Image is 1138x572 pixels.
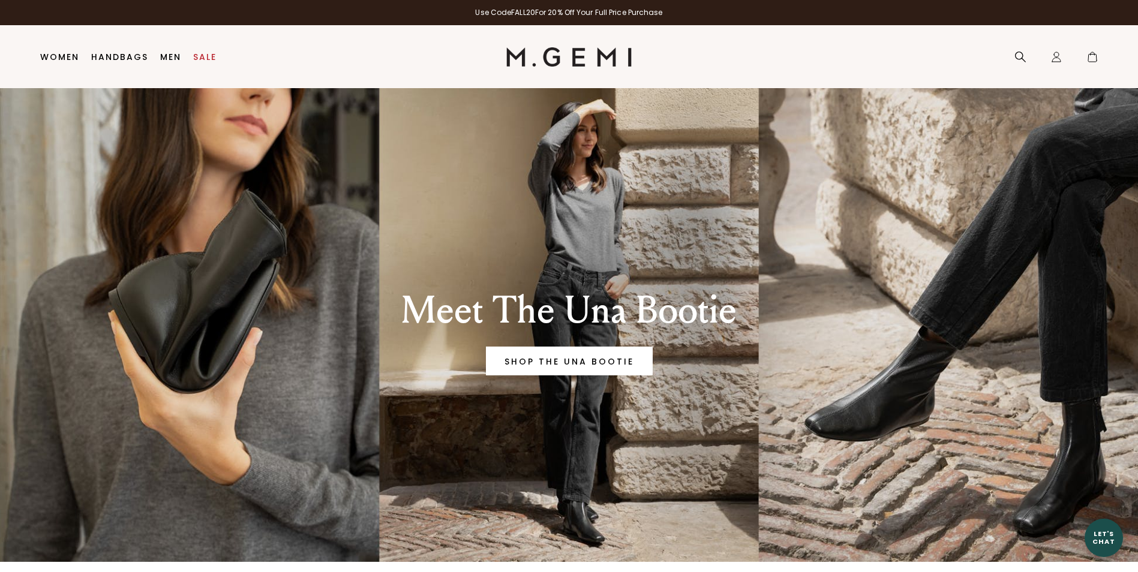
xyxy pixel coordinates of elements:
strong: FALL20 [511,7,535,17]
a: Banner primary button [486,347,653,375]
div: Let's Chat [1085,530,1123,545]
a: Women [40,52,79,62]
img: M.Gemi [506,47,632,67]
a: Sale [193,52,217,62]
a: Handbags [91,52,148,62]
a: Men [160,52,181,62]
div: Meet The Una Bootie [361,289,777,332]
